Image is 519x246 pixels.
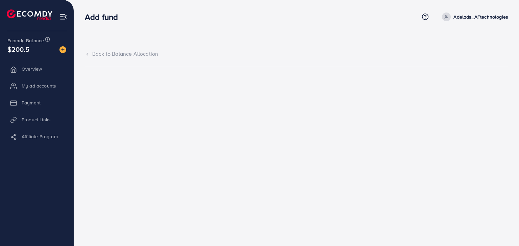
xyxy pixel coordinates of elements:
img: menu [59,13,67,21]
p: Adelads_AFtechnologies [453,13,508,21]
span: Ecomdy Balance [7,37,44,44]
h3: Add fund [85,12,123,22]
img: image [59,46,66,53]
a: Adelads_AFtechnologies [439,13,508,21]
span: $200.5 [7,44,29,54]
img: logo [7,9,52,20]
div: Back to Balance Allocation [85,50,508,58]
